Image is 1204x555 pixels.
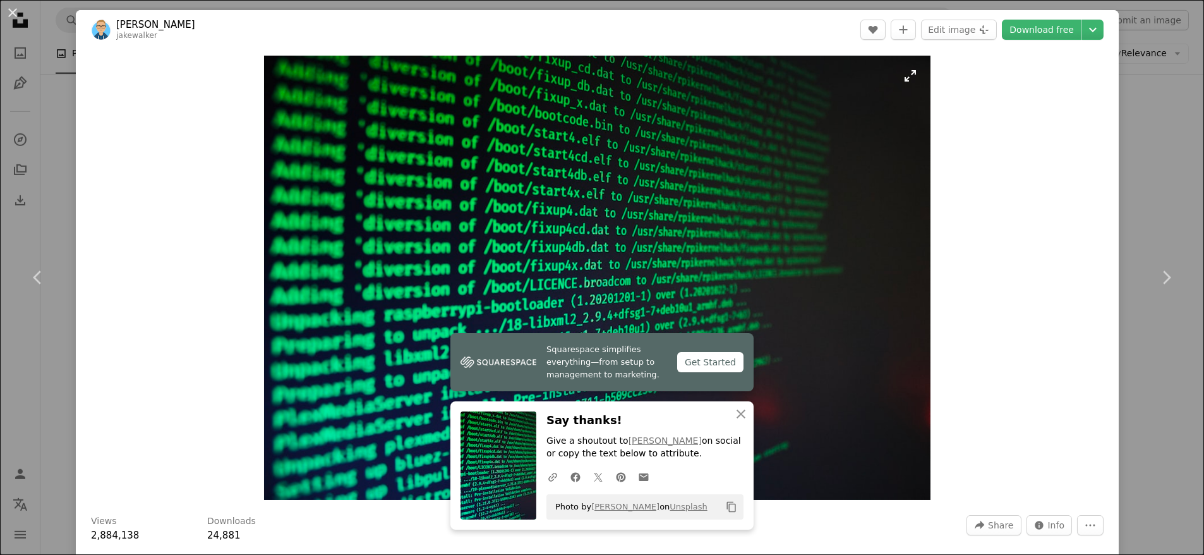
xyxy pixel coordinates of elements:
img: file-1747939142011-51e5cc87e3c9 [461,353,536,372]
a: Share on Twitter [587,464,610,489]
button: Share this image [966,515,1021,535]
a: Squarespace simplifies everything—from setup to management to marketing.Get Started [450,333,754,391]
h3: Views [91,515,117,528]
h3: Say thanks! [546,412,743,430]
button: Zoom in on this image [264,56,930,500]
h3: Downloads [207,515,256,528]
button: Copy to clipboard [721,496,742,518]
button: More Actions [1077,515,1104,535]
button: Add to Collection [891,20,916,40]
p: Give a shoutout to on social or copy the text below to attribute. [546,435,743,460]
span: 24,881 [207,530,241,541]
button: Edit image [921,20,997,40]
button: Like [860,20,886,40]
a: Next [1128,217,1204,338]
img: black flat screen computer monitor [264,56,930,500]
span: Photo by on [549,497,707,517]
a: jakewalker [116,31,157,40]
div: Get Started [677,352,743,372]
a: Share over email [632,464,655,489]
a: [PERSON_NAME] [591,502,659,511]
a: Unsplash [670,502,707,511]
span: Squarespace simplifies everything—from setup to management to marketing. [546,343,667,381]
span: Info [1048,516,1065,535]
a: [PERSON_NAME] [116,18,195,31]
button: Choose download size [1082,20,1104,40]
a: Share on Pinterest [610,464,632,489]
button: Stats about this image [1026,515,1073,535]
a: [PERSON_NAME] [629,436,702,446]
span: 2,884,138 [91,530,139,541]
img: Go to Jake Walker's profile [91,20,111,40]
a: Download free [1002,20,1081,40]
span: Share [988,516,1013,535]
a: Share on Facebook [564,464,587,489]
